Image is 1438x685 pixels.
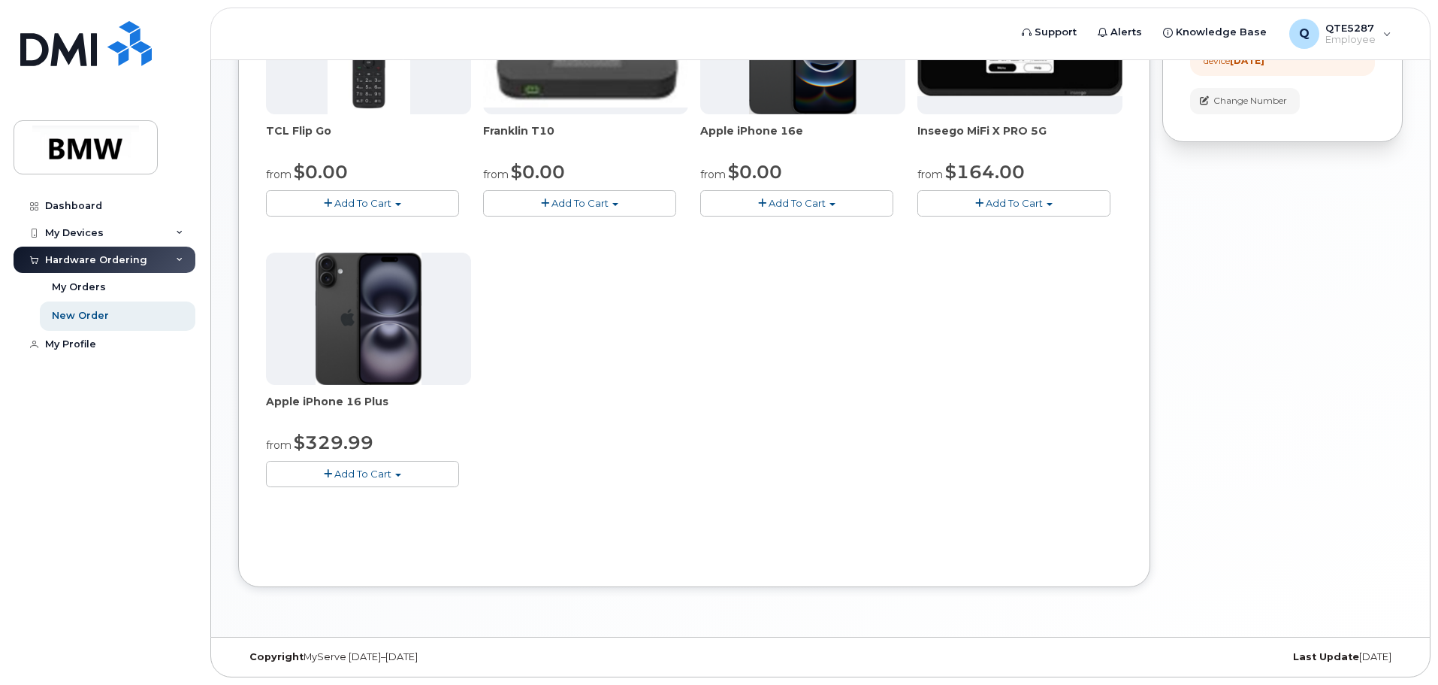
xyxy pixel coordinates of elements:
[1153,17,1277,47] a: Knowledge Base
[1230,55,1264,66] strong: [DATE]
[249,651,304,662] strong: Copyright
[1373,620,1427,674] iframe: Messenger Launcher
[266,190,459,217] button: Add To Cart
[1293,651,1359,662] strong: Last Update
[266,168,292,181] small: from
[1190,88,1300,114] button: Change Number
[316,253,421,385] img: iphone_16_plus.png
[1176,25,1267,40] span: Knowledge Base
[917,190,1110,217] button: Add To Cart
[1011,17,1087,47] a: Support
[986,197,1043,209] span: Add To Cart
[511,161,565,183] span: $0.00
[1299,25,1310,43] span: Q
[1014,651,1403,663] div: [DATE]
[700,168,726,181] small: from
[294,161,348,183] span: $0.00
[700,190,893,217] button: Add To Cart
[917,123,1122,153] div: Inseego MiFi X PRO 5G
[1213,94,1287,108] span: Change Number
[1325,22,1376,34] span: QTE5287
[551,197,609,209] span: Add To Cart
[1087,17,1153,47] a: Alerts
[1035,25,1077,40] span: Support
[266,461,459,487] button: Add To Cart
[1325,34,1376,46] span: Employee
[266,123,471,153] div: TCL Flip Go
[266,394,471,424] div: Apple iPhone 16 Plus
[334,468,391,480] span: Add To Cart
[1110,25,1142,40] span: Alerts
[1279,19,1402,49] div: QTE5287
[334,197,391,209] span: Add To Cart
[483,168,509,181] small: from
[945,161,1025,183] span: $164.00
[917,168,943,181] small: from
[769,197,826,209] span: Add To Cart
[483,190,676,217] button: Add To Cart
[483,123,688,153] div: Franklin T10
[294,432,373,453] span: $329.99
[238,651,627,663] div: MyServe [DATE]–[DATE]
[728,161,782,183] span: $0.00
[700,123,905,153] div: Apple iPhone 16e
[266,438,292,452] small: from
